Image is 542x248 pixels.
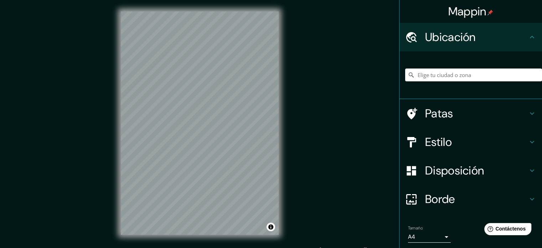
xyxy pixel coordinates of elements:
input: Elige tu ciudad o zona [405,69,542,81]
font: Borde [425,192,455,207]
div: Estilo [399,128,542,156]
font: Ubicación [425,30,476,45]
font: Mappin [448,4,486,19]
iframe: Lanzador de widgets de ayuda [479,220,534,240]
div: Ubicación [399,23,542,51]
div: Borde [399,185,542,213]
button: Activar o desactivar atribución [267,223,275,231]
font: Tamaño [408,225,423,231]
img: pin-icon.png [487,10,493,15]
div: A4 [408,231,451,243]
font: Disposición [425,163,484,178]
div: Patas [399,99,542,128]
font: Patas [425,106,453,121]
div: Disposición [399,156,542,185]
font: Estilo [425,135,452,150]
font: A4 [408,233,415,241]
canvas: Mapa [121,11,279,235]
